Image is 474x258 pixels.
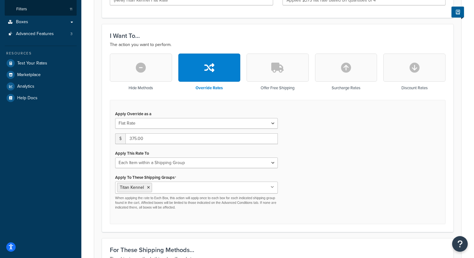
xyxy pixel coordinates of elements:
span: Test Your Rates [17,61,47,66]
a: Filters11 [5,3,77,15]
h3: Override Rates [196,86,223,90]
span: Help Docs [17,95,38,101]
a: Advanced Features3 [5,28,77,40]
h3: For These Shipping Methods... [110,246,446,253]
span: 11 [70,7,72,12]
p: The action you want to perform. [110,41,446,49]
span: 3 [70,31,73,37]
span: Boxes [16,19,28,25]
span: Titan Kennel [120,184,144,191]
label: Apply To These Shipping Groups [115,175,176,180]
button: Show Help Docs [451,7,464,18]
div: Resources [5,51,77,56]
h3: Surcharge Rates [332,86,360,90]
h3: I Want To... [110,32,446,39]
h3: Discount Rates [401,86,428,90]
a: Marketplace [5,69,77,80]
a: Test Your Rates [5,58,77,69]
p: When applying the rate to Each Box, this action will apply once to each box for each indicated sh... [115,196,278,210]
span: $ [115,133,125,144]
span: Analytics [17,84,34,89]
span: Advanced Features [16,31,54,37]
a: Boxes [5,16,77,28]
span: Filters [16,7,27,12]
h3: Hide Methods [129,86,153,90]
a: Help Docs [5,92,77,104]
h3: Offer Free Shipping [261,86,294,90]
span: Marketplace [17,72,41,78]
li: Filters [5,3,77,15]
a: Analytics [5,81,77,92]
button: Open Resource Center [452,236,468,252]
label: Apply Override as a [115,111,151,116]
li: Advanced Features [5,28,77,40]
label: Apply This Rate To [115,151,149,156]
